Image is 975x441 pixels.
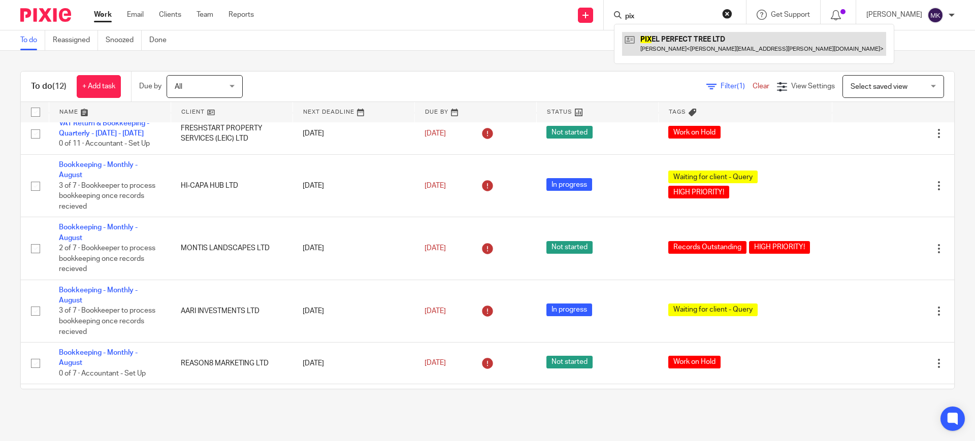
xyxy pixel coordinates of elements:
[59,308,155,335] span: 3 of 7 · Bookkeeper to process bookkeeping once records recieved
[171,155,292,217] td: HI-CAPA HUB LTD
[546,303,592,316] span: In progress
[77,75,121,98] a: + Add task
[546,126,593,139] span: Not started
[171,217,292,280] td: MONTIS LANDSCAPES LTD
[546,178,592,191] span: In progress
[749,241,810,254] span: HIGH PRIORITY!
[668,171,758,183] span: Waiting for client - Query
[292,343,414,384] td: [DATE]
[866,10,922,20] p: [PERSON_NAME]
[292,217,414,280] td: [DATE]
[668,186,729,198] span: HIGH PRIORITY!
[59,182,155,210] span: 3 of 7 · Bookkeeper to process bookkeeping once records recieved
[20,30,45,50] a: To do
[197,10,213,20] a: Team
[171,113,292,154] td: FRESHSTART PROPERTY SERVICES (LEIC) LTD
[737,83,745,90] span: (1)
[59,224,138,241] a: Bookkeeping - Monthly - August
[139,81,161,91] p: Due by
[59,287,138,304] a: Bookkeeping - Monthly - August
[771,11,810,18] span: Get Support
[171,280,292,342] td: AARI INVESTMENTS LTD
[20,8,71,22] img: Pixie
[668,126,721,139] span: Work on Hold
[59,161,138,179] a: Bookkeeping - Monthly - August
[292,155,414,217] td: [DATE]
[106,30,142,50] a: Snoozed
[668,303,758,316] span: Waiting for client - Query
[669,109,686,115] span: Tags
[53,30,98,50] a: Reassigned
[59,349,138,366] a: Bookkeeping - Monthly - August
[721,83,753,90] span: Filter
[425,308,446,315] span: [DATE]
[292,113,414,154] td: [DATE]
[59,141,150,148] span: 0 of 11 · Accountant - Set Up
[425,360,446,367] span: [DATE]
[52,82,67,90] span: (12)
[791,83,835,90] span: View Settings
[425,130,446,137] span: [DATE]
[175,83,182,90] span: All
[94,10,112,20] a: Work
[425,182,446,189] span: [DATE]
[927,7,944,23] img: svg%3E
[851,83,907,90] span: Select saved view
[127,10,144,20] a: Email
[668,241,746,254] span: Records Outstanding
[546,356,593,368] span: Not started
[753,83,769,90] a: Clear
[668,356,721,368] span: Work on Hold
[292,280,414,342] td: [DATE]
[229,10,254,20] a: Reports
[31,81,67,92] h1: To do
[59,245,155,273] span: 2 of 7 · Bookkeeper to process bookkeeping once records recieved
[722,9,732,19] button: Clear
[59,370,146,377] span: 0 of 7 · Accountant - Set Up
[171,343,292,384] td: REASON8 MARKETING LTD
[624,12,716,21] input: Search
[425,245,446,252] span: [DATE]
[546,241,593,254] span: Not started
[149,30,174,50] a: Done
[159,10,181,20] a: Clients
